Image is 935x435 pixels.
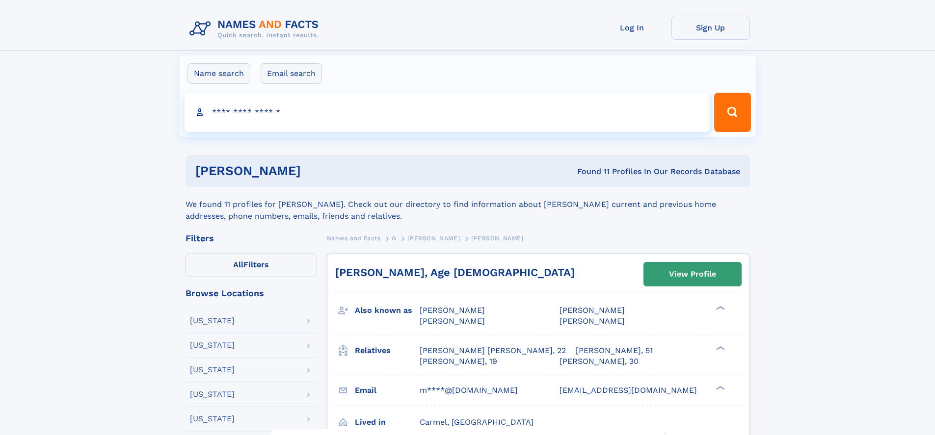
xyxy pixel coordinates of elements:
[392,235,397,242] span: G
[560,356,639,367] a: [PERSON_NAME], 30
[420,316,485,326] span: [PERSON_NAME]
[576,345,653,356] a: [PERSON_NAME], 51
[420,417,534,427] span: Carmel, [GEOGRAPHIC_DATA]
[261,63,322,84] label: Email search
[420,356,497,367] a: [PERSON_NAME], 19
[471,235,524,242] span: [PERSON_NAME]
[190,366,235,374] div: [US_STATE]
[407,232,460,244] a: [PERSON_NAME]
[190,390,235,398] div: [US_STATE]
[335,266,575,279] a: [PERSON_NAME], Age [DEMOGRAPHIC_DATA]
[185,93,710,132] input: search input
[190,341,235,349] div: [US_STATE]
[233,260,243,269] span: All
[669,263,716,285] div: View Profile
[355,342,420,359] h3: Relatives
[186,289,317,298] div: Browse Locations
[407,235,460,242] span: [PERSON_NAME]
[186,234,317,243] div: Filters
[714,345,725,351] div: ❯
[420,306,485,315] span: [PERSON_NAME]
[190,317,235,325] div: [US_STATE]
[392,232,397,244] a: G
[187,63,250,84] label: Name search
[195,165,439,177] h1: [PERSON_NAME]
[560,306,625,315] span: [PERSON_NAME]
[355,414,420,431] h3: Lived in
[186,16,327,42] img: Logo Names and Facts
[186,254,317,277] label: Filters
[714,305,725,311] div: ❯
[714,384,725,391] div: ❯
[714,93,750,132] button: Search Button
[186,187,750,222] div: We found 11 profiles for [PERSON_NAME]. Check out our directory to find information about [PERSON...
[560,316,625,326] span: [PERSON_NAME]
[355,302,420,319] h3: Also known as
[420,345,566,356] a: [PERSON_NAME] [PERSON_NAME], 22
[327,232,381,244] a: Names and Facts
[560,385,697,395] span: [EMAIL_ADDRESS][DOMAIN_NAME]
[190,415,235,423] div: [US_STATE]
[355,382,420,399] h3: Email
[644,262,741,286] a: View Profile
[671,16,750,40] a: Sign Up
[593,16,671,40] a: Log In
[439,166,740,177] div: Found 11 Profiles In Our Records Database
